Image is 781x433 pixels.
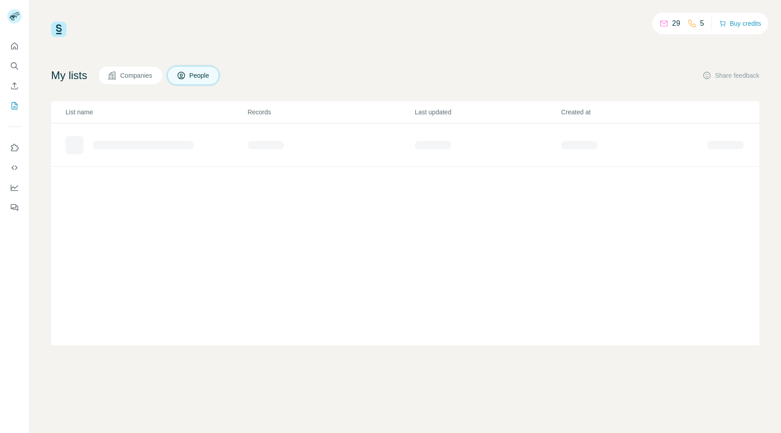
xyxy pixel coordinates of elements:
span: Companies [120,71,153,80]
button: Use Surfe on LinkedIn [7,140,22,156]
button: Buy credits [719,17,761,30]
button: My lists [7,98,22,114]
p: 5 [700,18,704,29]
button: Dashboard [7,179,22,196]
button: Quick start [7,38,22,54]
p: Created at [561,108,707,117]
p: 29 [672,18,680,29]
button: Search [7,58,22,74]
button: Feedback [7,199,22,216]
p: List name [66,108,247,117]
img: Surfe Logo [51,22,66,37]
h4: My lists [51,68,87,83]
button: Share feedback [702,71,759,80]
p: Last updated [415,108,560,117]
button: Enrich CSV [7,78,22,94]
p: Records [248,108,414,117]
span: People [189,71,210,80]
button: Use Surfe API [7,160,22,176]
